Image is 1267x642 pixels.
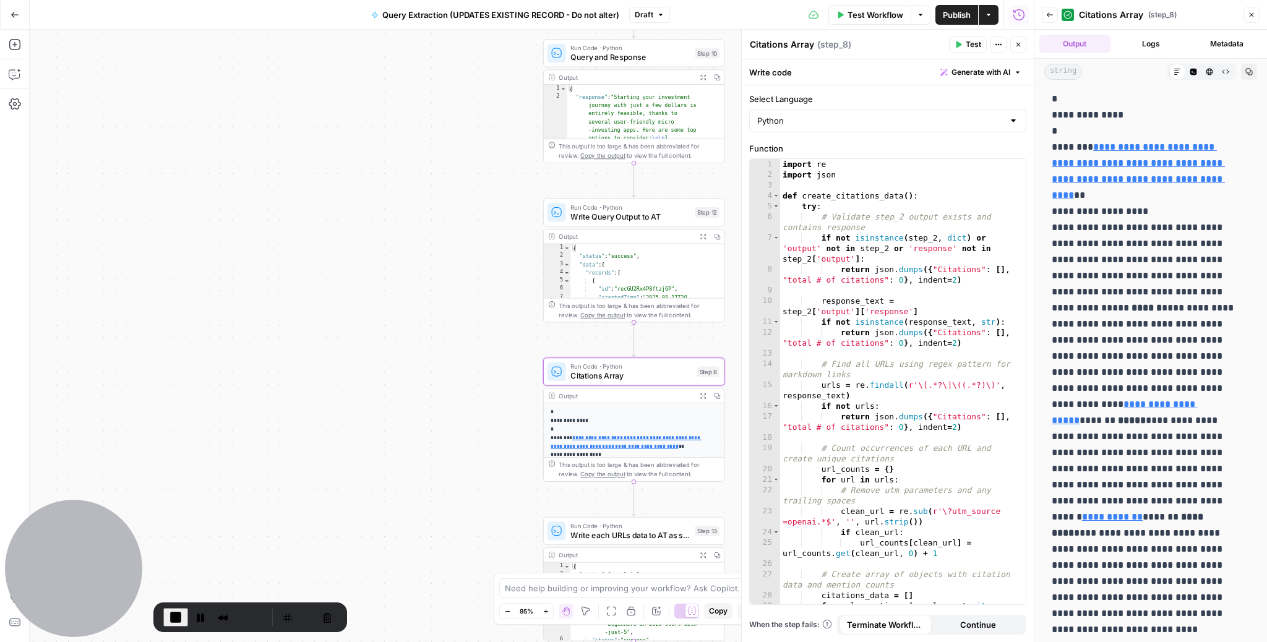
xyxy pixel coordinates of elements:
div: 10 [750,296,780,317]
span: Citations Array [1079,9,1143,21]
g: Edge from step_12 to step_8 [632,322,636,356]
div: 17 [750,411,780,432]
span: Generate with AI [951,67,1010,78]
span: Terminate Workflow [847,618,924,631]
span: Toggle code folding, rows 11 through 12 [773,317,780,327]
span: Copy the output [580,311,625,318]
div: 28 [750,590,780,601]
div: Run Code · PythonQuery and ResponseStep 10Output{ "response":"Starting your investment journey wi... [543,39,724,163]
button: Logs [1115,35,1187,53]
g: Edge from step_8 to step_13 [632,482,636,516]
div: 1 [750,159,780,169]
g: Edge from step_10 to step_12 [632,163,636,197]
div: 29 [750,601,780,622]
span: Query and Response [570,51,690,63]
span: Toggle code folding, rows 4 through 50 [773,190,780,201]
div: 12 [750,327,780,348]
div: Output [559,72,692,82]
div: 1 [544,244,571,252]
span: Copy the output [580,152,625,159]
span: Toggle code folding, rows 29 through 37 [773,601,780,611]
span: Citations Array [570,370,692,382]
div: 2 [750,169,780,180]
div: Write code [742,59,1034,85]
span: Toggle code folding, rows 7 through 8 [773,233,780,243]
div: 22 [750,485,780,506]
button: Draft [629,7,670,23]
div: Output [559,232,692,241]
div: 14 [750,359,780,380]
div: 24 [750,527,780,537]
span: Toggle code folding, rows 24 through 25 [773,527,780,537]
button: Test Workflow [828,5,911,25]
div: 21 [750,474,780,485]
div: 19 [750,443,780,464]
textarea: Citations Array [750,38,814,51]
span: Draft [635,9,653,20]
span: Toggle code folding, rows 1 through 3 [560,85,566,93]
div: 5 [750,201,780,212]
span: Toggle code folding, rows 1 through 15 [564,244,570,252]
span: Copy the output [580,471,625,477]
div: Step 10 [695,48,719,58]
span: Toggle code folding, rows 21 through 25 [773,474,780,485]
div: 1 [544,85,567,93]
div: This output is too large & has been abbreviated for review. to view the full content. [559,301,719,319]
div: Run Code · PythonWrite each URLs data to AT as single recordsStep 13Output{ "status":"complete", ... [543,517,724,641]
button: Query Extraction (UPDATES EXISTING RECORD - Do not alter) [364,5,627,25]
div: This output is too large & has been abbreviated for review. to view the full content. [559,142,719,160]
div: Step 8 [697,366,719,377]
button: Publish [935,5,978,25]
div: 3 [750,180,780,190]
span: Toggle code folding, rows 1 through 35 [564,563,570,571]
div: 20 [750,464,780,474]
div: 7 [544,293,571,310]
span: Toggle code folding, rows 16 through 17 [773,401,780,411]
a: When the step fails: [749,619,832,630]
div: Output [559,550,692,560]
span: Toggle code folding, rows 3 through 14 [564,260,570,268]
div: 2 [544,252,571,260]
div: 4 [544,268,571,276]
span: Test [966,39,981,50]
span: 95% [520,606,533,616]
button: Metadata [1191,35,1262,53]
span: Run Code · Python [570,521,690,530]
div: 27 [750,569,780,590]
button: Continue [932,615,1024,635]
div: 1 [544,563,571,571]
div: 16 [750,401,780,411]
div: 4 [750,190,780,201]
button: Output [1039,35,1110,53]
span: Toggle code folding, rows 4 through 13 [564,268,570,276]
span: string [1044,64,1082,80]
div: 5 [544,277,571,285]
div: 6 [750,212,780,233]
div: 9 [750,285,780,296]
span: Run Code · Python [570,362,692,371]
div: Run Code · PythonWrite Query Output to ATStep 12Output{ "status":"success", "data":{ "records":[ ... [543,199,724,323]
div: 8 [750,264,780,285]
div: Output [559,391,692,400]
div: 13 [750,348,780,359]
div: 2 [544,93,567,617]
span: Write Query Output to AT [570,211,690,223]
label: Function [749,142,1026,155]
button: Generate with AI [935,64,1026,80]
span: ( step_8 ) [817,38,851,51]
div: 26 [750,559,780,569]
span: Toggle code folding, rows 5 through 12 [564,277,570,285]
span: ( step_8 ) [1148,9,1177,20]
div: 7 [750,233,780,264]
span: Query Extraction (UPDATES EXISTING RECORD - Do not alter) [382,9,619,21]
div: 25 [750,537,780,559]
button: Copy [704,603,732,619]
div: 23 [750,506,780,527]
g: Edge from step_2 to step_10 [632,4,636,38]
span: Toggle code folding, rows 5 through 46 [773,201,780,212]
div: 6 [544,285,571,293]
span: Copy [709,606,728,617]
button: Test [949,36,987,53]
span: Run Code · Python [570,202,690,212]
